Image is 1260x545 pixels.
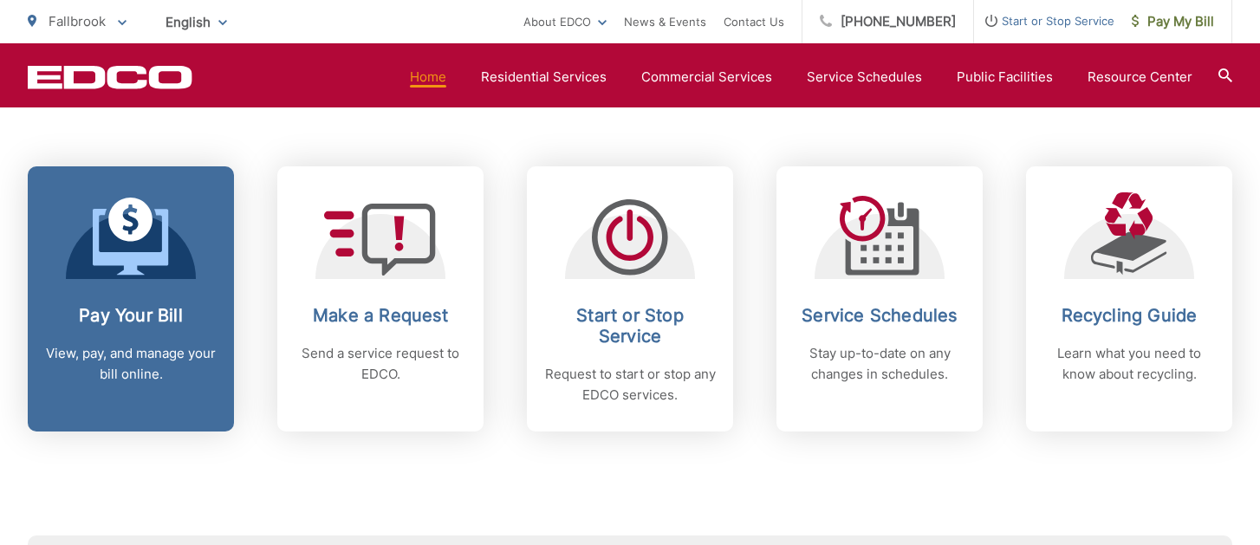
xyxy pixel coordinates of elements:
a: Pay Your Bill View, pay, and manage your bill online. [28,166,234,431]
a: EDCD logo. Return to the homepage. [28,65,192,89]
h2: Service Schedules [794,305,965,326]
h2: Make a Request [295,305,466,326]
p: Send a service request to EDCO. [295,343,466,385]
span: Fallbrook [49,13,106,29]
p: View, pay, and manage your bill online. [45,343,217,385]
span: English [153,7,240,37]
a: News & Events [624,11,706,32]
a: Residential Services [481,67,607,88]
a: Service Schedules [807,67,922,88]
a: Public Facilities [957,67,1053,88]
a: Recycling Guide Learn what you need to know about recycling. [1026,166,1232,431]
a: Make a Request Send a service request to EDCO. [277,166,484,431]
a: Home [410,67,446,88]
span: Pay My Bill [1132,11,1214,32]
a: Contact Us [724,11,784,32]
a: About EDCO [523,11,607,32]
a: Resource Center [1088,67,1192,88]
p: Learn what you need to know about recycling. [1043,343,1215,385]
a: Commercial Services [641,67,772,88]
p: Stay up-to-date on any changes in schedules. [794,343,965,385]
h2: Start or Stop Service [544,305,716,347]
a: Service Schedules Stay up-to-date on any changes in schedules. [776,166,983,431]
h2: Pay Your Bill [45,305,217,326]
h2: Recycling Guide [1043,305,1215,326]
p: Request to start or stop any EDCO services. [544,364,716,406]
